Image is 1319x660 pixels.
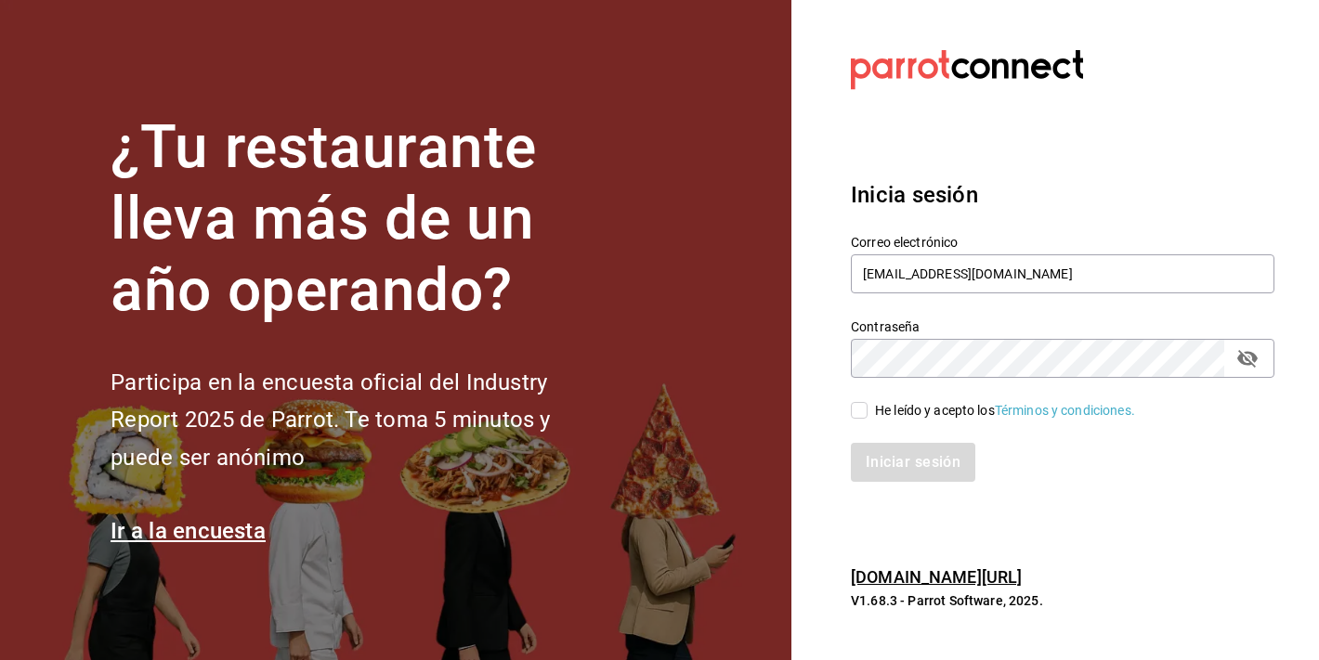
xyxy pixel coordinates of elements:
[851,591,1274,610] p: V1.68.3 - Parrot Software, 2025.
[995,403,1135,418] a: Términos y condiciones.
[1232,343,1263,374] button: passwordField
[111,364,612,477] h2: Participa en la encuesta oficial del Industry Report 2025 de Parrot. Te toma 5 minutos y puede se...
[111,112,612,326] h1: ¿Tu restaurante lleva más de un año operando?
[851,567,1022,587] a: [DOMAIN_NAME][URL]
[851,254,1274,293] input: Ingresa tu correo electrónico
[851,320,1274,333] label: Contraseña
[851,178,1274,212] h3: Inicia sesión
[851,236,1274,249] label: Correo electrónico
[111,518,266,544] a: Ir a la encuesta
[875,401,1135,421] div: He leído y acepto los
